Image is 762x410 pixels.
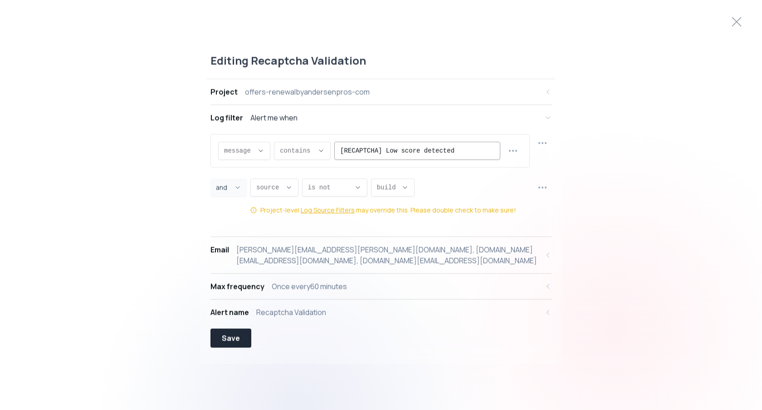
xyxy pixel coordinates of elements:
div: Alert me when [250,112,298,123]
div: offers-renewalbyandersenpros-com [245,87,370,98]
span: build [377,183,398,192]
button: Alert nameRecaptcha Validation [210,300,552,325]
span: message [224,146,254,156]
button: Descriptive Select [371,179,415,197]
span: contains [280,146,314,156]
button: Descriptive Select [250,179,298,197]
span: and [216,183,230,192]
span: source [256,183,282,192]
button: Descriptive Select [274,142,331,160]
div: Log filter [210,112,243,123]
button: Email[PERSON_NAME][EMAIL_ADDRESS][PERSON_NAME][DOMAIN_NAME], [DOMAIN_NAME][EMAIL_ADDRESS][DOMAIN_... [210,237,552,273]
button: Descriptive Select [302,179,367,197]
button: Max frequencyOnce every60 minutes [210,274,552,299]
div: [PERSON_NAME][EMAIL_ADDRESS][PERSON_NAME][DOMAIN_NAME], [DOMAIN_NAME][EMAIL_ADDRESS][DOMAIN_NAME]... [236,244,539,266]
a: Log Source Filters [301,206,355,215]
div: Once every 60 minutes [272,281,347,292]
button: Log filterAlert me when [210,105,552,131]
div: Log filterAlert me when [210,131,552,237]
div: Alert name [210,307,249,318]
button: Descriptive Select [218,142,270,160]
button: Joiner Select [210,179,247,197]
div: Editing Recaptcha Validation [207,54,555,79]
div: Project [210,87,238,98]
div: Max frequency [210,281,264,292]
input: Enter text value... [340,142,494,160]
span: is not [308,183,351,192]
div: Email [210,244,229,255]
button: Save [210,329,251,348]
div: Project-level may override this. Please double check to make sure! [260,206,516,215]
button: Projectoffers-renewalbyandersenpros-com [210,79,552,105]
div: Recaptcha Validation [256,307,326,318]
div: Save [222,333,240,344]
